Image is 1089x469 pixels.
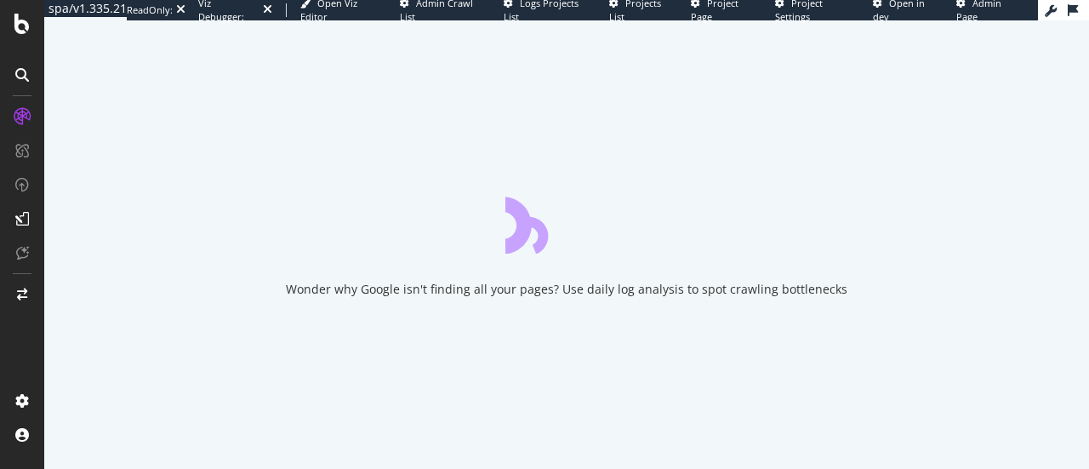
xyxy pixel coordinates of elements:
[505,192,628,254] div: animation
[127,3,173,17] div: ReadOnly:
[286,281,847,298] div: Wonder why Google isn't finding all your pages? Use daily log analysis to spot crawling bottlenecks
